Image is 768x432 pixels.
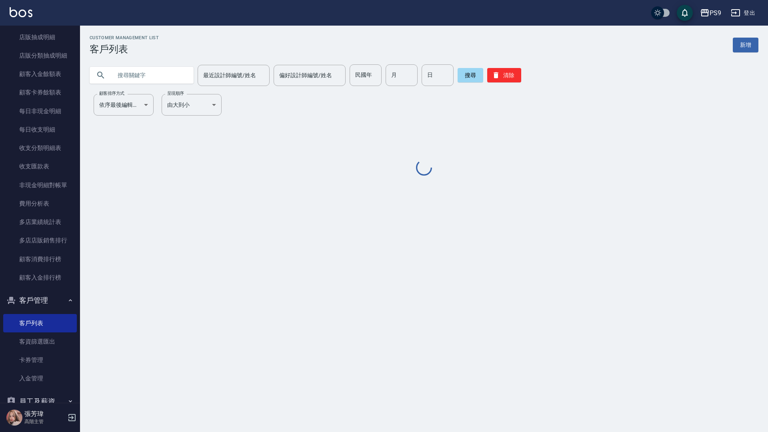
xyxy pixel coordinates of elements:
[710,8,721,18] div: PS9
[10,7,32,17] img: Logo
[3,231,77,250] a: 多店店販銷售排行
[728,6,758,20] button: 登出
[24,418,65,425] p: 高階主管
[167,90,184,96] label: 呈現順序
[733,38,758,52] a: 新增
[3,391,77,412] button: 員工及薪資
[3,290,77,311] button: 客戶管理
[3,250,77,268] a: 顧客消費排行榜
[3,102,77,120] a: 每日非現金明細
[3,194,77,213] a: 費用分析表
[112,64,187,86] input: 搜尋關鍵字
[677,5,693,21] button: save
[697,5,724,21] button: PS9
[3,120,77,139] a: 每日收支明細
[3,139,77,157] a: 收支分類明細表
[162,94,222,116] div: 由大到小
[99,90,124,96] label: 顧客排序方式
[90,44,159,55] h3: 客戶列表
[94,94,154,116] div: 依序最後編輯時間
[3,332,77,351] a: 客資篩選匯出
[3,65,77,83] a: 顧客入金餘額表
[487,68,521,82] button: 清除
[90,35,159,40] h2: Customer Management List
[3,157,77,176] a: 收支匯款表
[3,213,77,231] a: 多店業績統計表
[24,410,65,418] h5: 張芳瑋
[3,369,77,388] a: 入金管理
[6,410,22,426] img: Person
[3,314,77,332] a: 客戶列表
[3,351,77,369] a: 卡券管理
[3,83,77,102] a: 顧客卡券餘額表
[458,68,483,82] button: 搜尋
[3,28,77,46] a: 店販抽成明細
[3,268,77,287] a: 顧客入金排行榜
[3,176,77,194] a: 非現金明細對帳單
[3,46,77,65] a: 店販分類抽成明細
